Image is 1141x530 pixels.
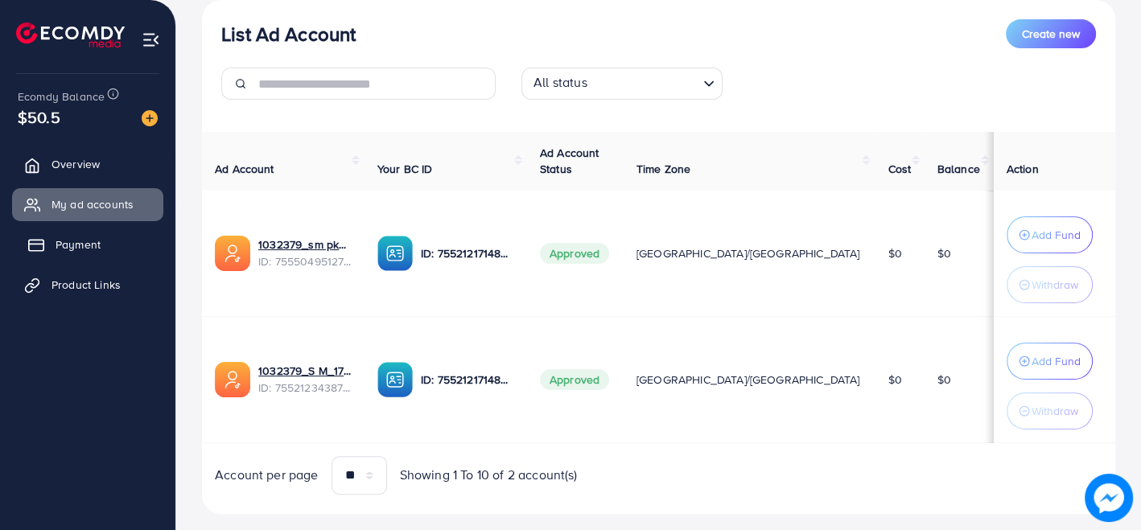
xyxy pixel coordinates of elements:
[636,161,690,177] span: Time Zone
[1032,275,1078,294] p: Withdraw
[540,369,609,390] span: Approved
[16,23,125,47] img: logo
[142,110,158,126] img: image
[530,70,591,96] span: All status
[1007,266,1093,303] button: Withdraw
[1007,343,1093,380] button: Add Fund
[1006,19,1096,48] button: Create new
[1007,216,1093,253] button: Add Fund
[215,466,319,484] span: Account per page
[215,362,250,397] img: ic-ads-acc.e4c84228.svg
[258,363,352,379] a: 1032379_S M_1758365916169
[51,156,100,172] span: Overview
[421,370,514,389] p: ID: 7552121714835161095
[1085,474,1133,522] img: image
[142,31,160,49] img: menu
[1032,401,1078,421] p: Withdraw
[18,88,105,105] span: Ecomdy Balance
[215,236,250,271] img: ic-ads-acc.e4c84228.svg
[636,372,860,388] span: [GEOGRAPHIC_DATA]/[GEOGRAPHIC_DATA]
[636,245,860,261] span: [GEOGRAPHIC_DATA]/[GEOGRAPHIC_DATA]
[592,71,697,96] input: Search for option
[221,23,356,46] h3: List Ad Account
[540,145,599,177] span: Ad Account Status
[258,363,352,396] div: <span class='underline'>1032379_S M_1758365916169</span></br>7552123438757167112
[1032,225,1081,244] p: Add Fund
[215,161,274,177] span: Ad Account
[12,228,163,261] a: Payment
[937,245,951,261] span: $0
[51,196,134,212] span: My ad accounts
[258,236,352,253] a: 1032379_sm pk_1759047149589
[12,148,163,180] a: Overview
[937,372,951,388] span: $0
[377,236,413,271] img: ic-ba-acc.ded83a64.svg
[377,161,433,177] span: Your BC ID
[12,269,163,301] a: Product Links
[540,243,609,264] span: Approved
[51,277,121,293] span: Product Links
[888,372,901,388] span: $0
[400,466,578,484] span: Showing 1 To 10 of 2 account(s)
[258,253,352,269] span: ID: 7555049512708964370
[1007,161,1039,177] span: Action
[888,245,901,261] span: $0
[18,105,60,129] span: $50.5
[258,236,352,269] div: <span class='underline'>1032379_sm pk_1759047149589</span></br>7555049512708964370
[1007,392,1093,429] button: Withdraw
[888,161,911,177] span: Cost
[1032,351,1081,371] p: Add Fund
[421,244,514,263] p: ID: 7552121714835161095
[377,362,413,397] img: ic-ba-acc.ded83a64.svg
[521,68,723,100] div: Search for option
[56,236,101,253] span: Payment
[1022,26,1080,42] span: Create new
[258,380,352,396] span: ID: 7552123438757167112
[12,188,163,220] a: My ad accounts
[937,161,980,177] span: Balance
